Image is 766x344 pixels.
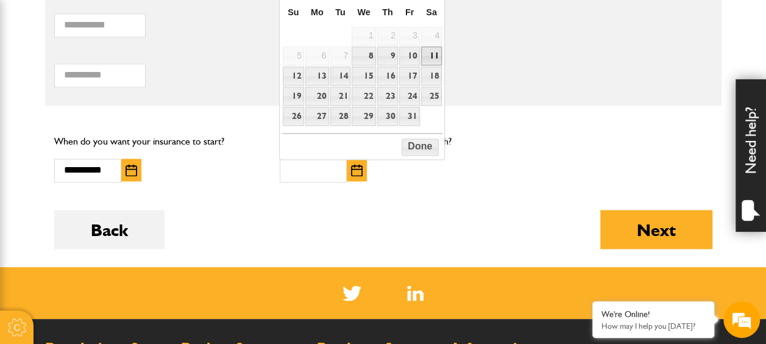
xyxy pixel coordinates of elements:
[377,107,398,126] a: 30
[54,134,261,149] p: When do you want your insurance to start?
[54,210,165,249] button: Back
[342,285,361,301] img: Twitter
[352,66,375,85] a: 15
[736,79,766,232] div: Need help?
[402,138,439,156] button: Done
[352,46,375,65] a: 8
[377,66,398,85] a: 16
[288,7,299,17] span: Sunday
[377,46,398,65] a: 9
[357,7,370,17] span: Wednesday
[600,210,712,249] button: Next
[407,285,424,301] a: LinkedIn
[63,68,205,84] div: Chat with us now
[351,164,363,176] img: Choose date
[311,7,324,17] span: Monday
[399,46,420,65] a: 10
[16,149,222,176] input: Enter your email address
[382,7,393,17] span: Thursday
[601,321,705,331] p: How may I help you today?
[126,164,137,176] img: Choose date
[421,46,442,65] a: 11
[16,185,222,212] input: Enter your phone number
[426,7,437,17] span: Saturday
[330,107,351,126] a: 28
[16,221,222,263] textarea: Type your message and hit 'Enter'
[601,309,705,320] div: We're Online!
[399,87,420,106] a: 24
[16,113,222,140] input: Enter your last name
[421,87,442,106] a: 25
[330,87,351,106] a: 21
[352,87,375,106] a: 22
[405,7,414,17] span: Friday
[352,107,375,126] a: 29
[283,66,304,85] a: 12
[21,68,51,85] img: d_20077148190_company_1631870298795_20077148190
[421,66,442,85] a: 18
[305,66,329,85] a: 13
[399,107,420,126] a: 31
[166,263,221,280] em: Start Chat
[283,107,304,126] a: 26
[330,66,351,85] a: 14
[305,87,329,106] a: 20
[399,66,420,85] a: 17
[377,87,398,106] a: 23
[200,6,229,35] div: Minimize live chat window
[407,285,424,301] img: Linked In
[283,87,304,106] a: 19
[335,7,346,17] span: Tuesday
[305,107,329,126] a: 27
